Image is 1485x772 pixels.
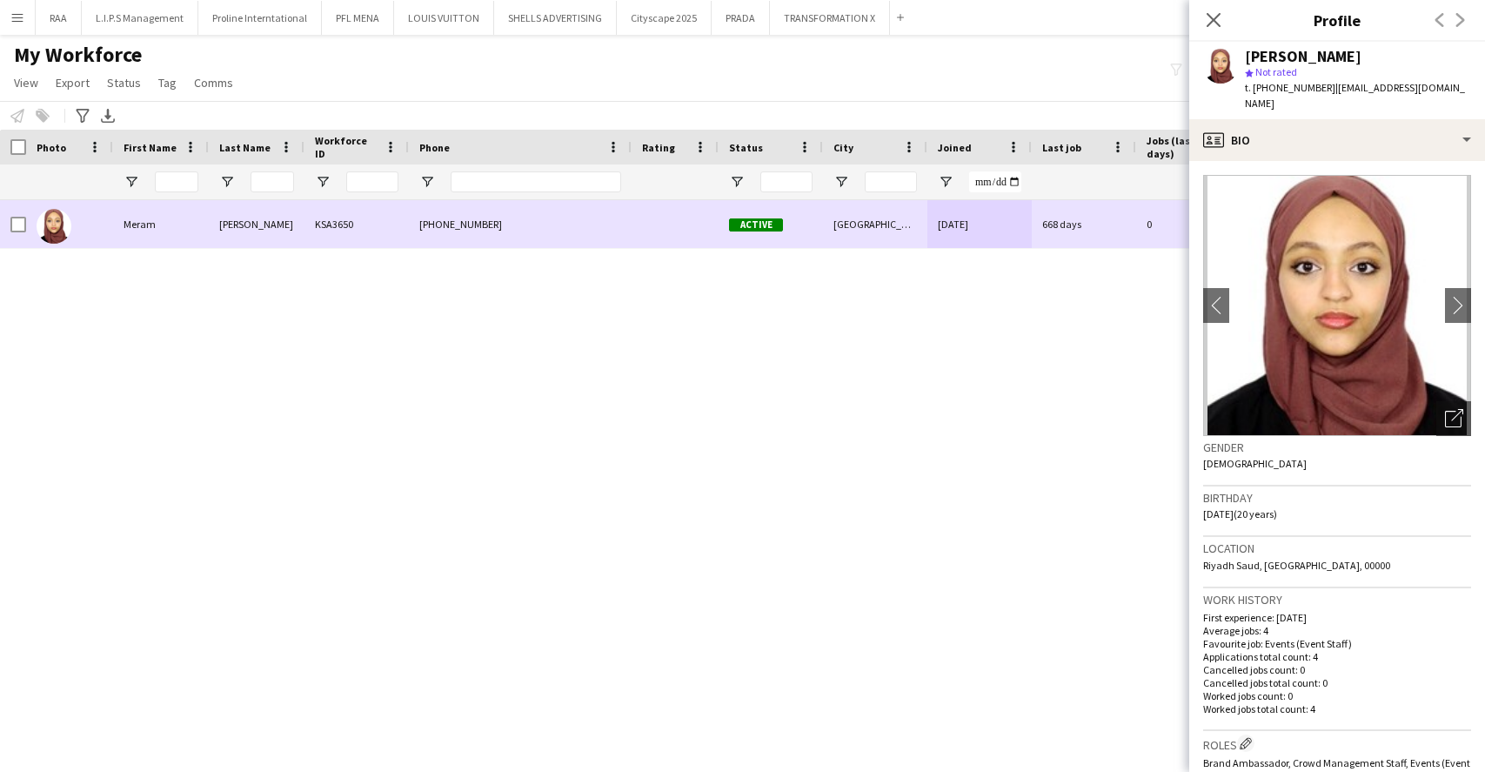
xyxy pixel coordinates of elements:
[1203,650,1471,663] p: Applications total count: 4
[938,174,953,190] button: Open Filter Menu
[1203,175,1471,436] img: Crew avatar or photo
[72,105,93,126] app-action-btn: Advanced filters
[729,174,745,190] button: Open Filter Menu
[865,171,917,192] input: City Filter Input
[760,171,813,192] input: Status Filter Input
[642,141,675,154] span: Rating
[1032,200,1136,248] div: 668 days
[82,1,198,35] button: L.I.P.S Management
[729,141,763,154] span: Status
[49,71,97,94] a: Export
[158,75,177,91] span: Tag
[322,1,394,35] button: PFL MENA
[251,171,294,192] input: Last Name Filter Input
[124,141,177,154] span: First Name
[151,71,184,94] a: Tag
[833,174,849,190] button: Open Filter Menu
[1203,735,1471,753] h3: Roles
[1203,507,1277,520] span: [DATE] (20 years)
[107,75,141,91] span: Status
[1203,663,1471,676] p: Cancelled jobs count: 0
[712,1,770,35] button: PRADA
[1203,540,1471,556] h3: Location
[1136,200,1249,248] div: 0
[219,141,271,154] span: Last Name
[209,200,304,248] div: [PERSON_NAME]
[1245,49,1361,64] div: [PERSON_NAME]
[1255,65,1297,78] span: Not rated
[124,174,139,190] button: Open Filter Menu
[1147,134,1218,160] span: Jobs (last 90 days)
[187,71,240,94] a: Comms
[1203,676,1471,689] p: Cancelled jobs total count: 0
[194,75,233,91] span: Comms
[419,141,450,154] span: Phone
[1042,141,1081,154] span: Last job
[1245,81,1465,110] span: | [EMAIL_ADDRESS][DOMAIN_NAME]
[938,141,972,154] span: Joined
[1203,490,1471,506] h3: Birthday
[315,134,378,160] span: Workforce ID
[1245,81,1335,94] span: t. [PHONE_NUMBER]
[409,200,632,248] div: [PHONE_NUMBER]
[56,75,90,91] span: Export
[219,174,235,190] button: Open Filter Menu
[1203,457,1307,470] span: [DEMOGRAPHIC_DATA]
[969,171,1021,192] input: Joined Filter Input
[315,174,331,190] button: Open Filter Menu
[14,42,142,68] span: My Workforce
[1203,592,1471,608] h3: Work history
[97,105,118,126] app-action-btn: Export XLSX
[1189,119,1485,161] div: Bio
[451,171,621,192] input: Phone Filter Input
[729,218,783,232] span: Active
[1203,689,1471,702] p: Worked jobs count: 0
[155,171,198,192] input: First Name Filter Input
[113,200,209,248] div: Meram
[419,174,435,190] button: Open Filter Menu
[823,200,927,248] div: [GEOGRAPHIC_DATA]
[1203,637,1471,650] p: Favourite job: Events (Event Staff)
[927,200,1032,248] div: [DATE]
[37,141,66,154] span: Photo
[833,141,853,154] span: City
[1203,440,1471,455] h3: Gender
[1203,559,1390,572] span: Riyadh Saud, [GEOGRAPHIC_DATA], 00000
[198,1,322,35] button: Proline Interntational
[1436,401,1471,436] div: Open photos pop-in
[394,1,494,35] button: LOUIS VUITTON
[100,71,148,94] a: Status
[1203,611,1471,624] p: First experience: [DATE]
[37,209,71,244] img: Meram Ahmed
[494,1,617,35] button: SHELLS ADVERTISING
[7,71,45,94] a: View
[14,75,38,91] span: View
[36,1,82,35] button: RAA
[617,1,712,35] button: Cityscape 2025
[1203,624,1471,637] p: Average jobs: 4
[770,1,890,35] button: TRANSFORMATION X
[346,171,398,192] input: Workforce ID Filter Input
[304,200,409,248] div: KSA3650
[1189,9,1485,31] h3: Profile
[1203,702,1471,715] p: Worked jobs total count: 4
